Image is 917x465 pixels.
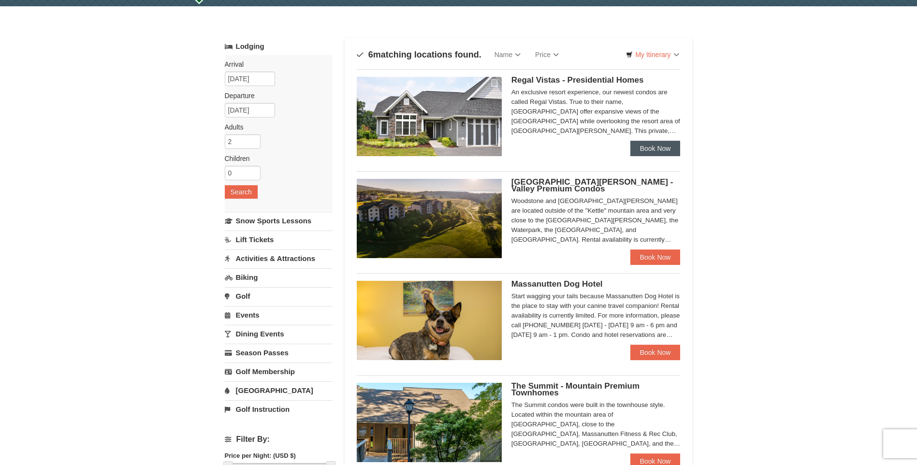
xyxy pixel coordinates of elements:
[225,38,333,55] a: Lodging
[630,345,681,360] a: Book Now
[620,47,685,62] a: My Itinerary
[511,279,603,289] span: Massanutten Dog Hotel
[225,91,325,101] label: Departure
[225,306,333,324] a: Events
[357,50,481,59] h4: matching locations found.
[487,45,528,64] a: Name
[528,45,566,64] a: Price
[225,435,333,444] h4: Filter By:
[225,154,325,163] label: Children
[225,212,333,230] a: Snow Sports Lessons
[511,177,673,193] span: [GEOGRAPHIC_DATA][PERSON_NAME] - Valley Premium Condos
[225,122,325,132] label: Adults
[368,50,373,59] span: 6
[630,249,681,265] a: Book Now
[225,452,296,459] strong: Price per Night: (USD $)
[225,59,325,69] label: Arrival
[225,185,258,199] button: Search
[511,400,681,449] div: The Summit condos were built in the townhouse style. Located within the mountain area of [GEOGRAP...
[225,325,333,343] a: Dining Events
[225,249,333,267] a: Activities & Attractions
[357,281,502,360] img: 27428181-5-81c892a3.jpg
[357,383,502,462] img: 19219034-1-0eee7e00.jpg
[357,77,502,156] img: 19218991-1-902409a9.jpg
[225,287,333,305] a: Golf
[357,179,502,258] img: 19219041-4-ec11c166.jpg
[225,344,333,362] a: Season Passes
[225,231,333,248] a: Lift Tickets
[630,141,681,156] a: Book Now
[511,196,681,245] div: Woodstone and [GEOGRAPHIC_DATA][PERSON_NAME] are located outside of the "Kettle" mountain area an...
[225,400,333,418] a: Golf Instruction
[225,363,333,380] a: Golf Membership
[511,381,640,397] span: The Summit - Mountain Premium Townhomes
[511,75,644,85] span: Regal Vistas - Presidential Homes
[225,268,333,286] a: Biking
[511,87,681,136] div: An exclusive resort experience, our newest condos are called Regal Vistas. True to their name, [G...
[225,381,333,399] a: [GEOGRAPHIC_DATA]
[511,291,681,340] div: Start wagging your tails because Massanutten Dog Hotel is the place to stay with your canine trav...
